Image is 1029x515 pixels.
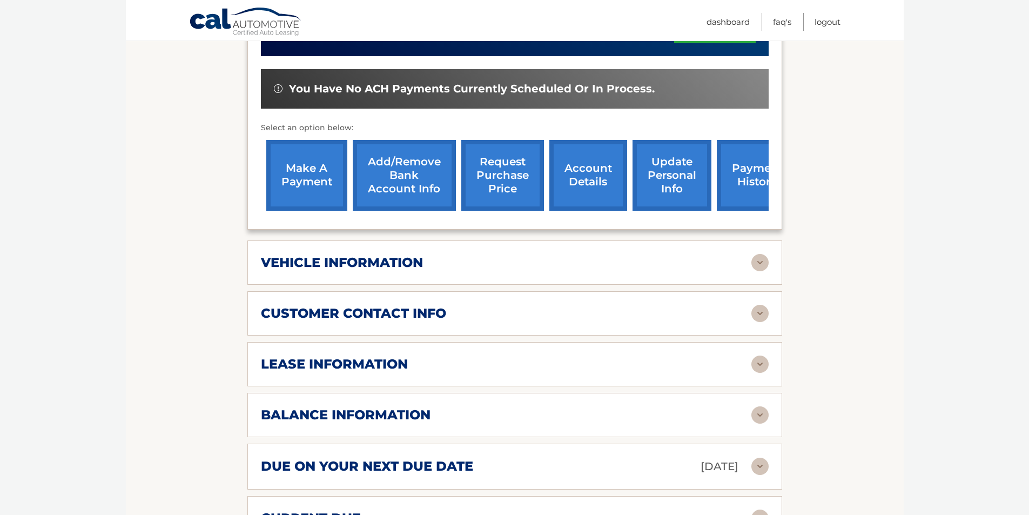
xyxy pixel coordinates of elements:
img: accordion-rest.svg [751,406,769,424]
a: Logout [815,13,840,31]
p: [DATE] [701,457,738,476]
a: update personal info [633,140,711,211]
a: FAQ's [773,13,791,31]
a: Add/Remove bank account info [353,140,456,211]
img: accordion-rest.svg [751,254,769,271]
a: account details [549,140,627,211]
a: payment history [717,140,798,211]
a: Dashboard [707,13,750,31]
h2: lease information [261,356,408,372]
img: alert-white.svg [274,84,283,93]
img: accordion-rest.svg [751,356,769,373]
a: Cal Automotive [189,7,302,38]
h2: vehicle information [261,255,423,271]
h2: balance information [261,407,431,423]
a: request purchase price [461,140,544,211]
h2: customer contact info [261,305,446,322]
p: Select an option below: [261,122,769,135]
img: accordion-rest.svg [751,305,769,322]
img: accordion-rest.svg [751,458,769,475]
a: make a payment [266,140,347,211]
span: You have no ACH payments currently scheduled or in process. [289,82,655,96]
h2: due on your next due date [261,458,473,474]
